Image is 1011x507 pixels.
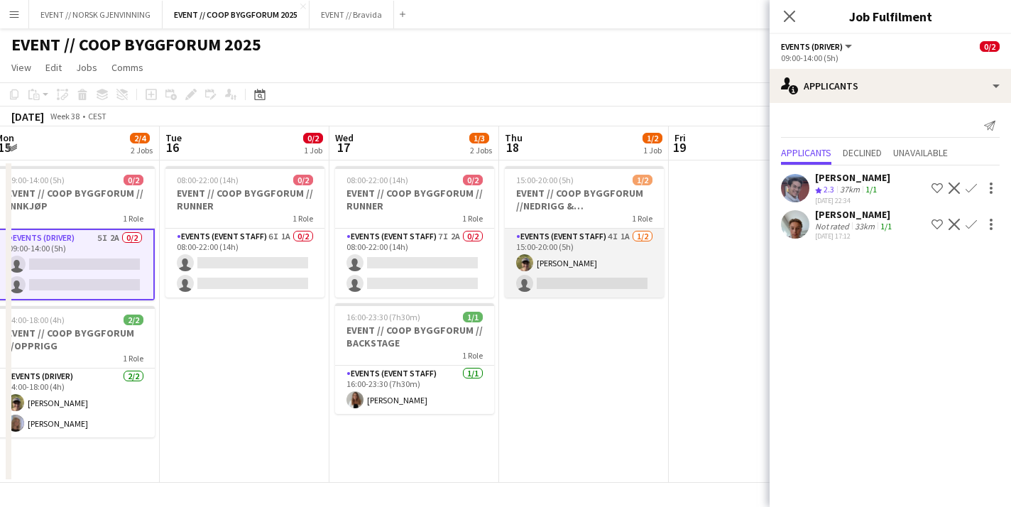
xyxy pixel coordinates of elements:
[335,324,494,349] h3: EVENT // COOP BYGGFORUM // BACKSTAGE
[865,184,877,195] app-skills-label: 1/1
[335,366,494,414] app-card-role: Events (Event Staff)1/116:00-23:30 (7h30m)[PERSON_NAME]
[643,145,662,156] div: 1 Job
[505,187,664,212] h3: EVENT // COOP BYGGFORUM //NEDRIGG & TILBAKELEVERING
[632,213,652,224] span: 1 Role
[130,133,150,143] span: 2/4
[643,133,662,143] span: 1/2
[124,175,143,185] span: 0/2
[781,41,843,52] span: Events (Driver)
[165,229,324,298] app-card-role: Events (Event Staff)6I1A0/208:00-22:00 (14h)
[346,312,420,322] span: 16:00-23:30 (7h30m)
[11,109,44,124] div: [DATE]
[177,175,239,185] span: 08:00-22:00 (14h)
[335,187,494,212] h3: EVENT // COOP BYGGFORUM // RUNNER
[463,312,483,322] span: 1/1
[7,315,65,325] span: 14:00-18:00 (4h)
[346,175,408,185] span: 08:00-22:00 (14h)
[770,7,1011,26] h3: Job Fulfilment
[131,145,153,156] div: 2 Jobs
[980,41,1000,52] span: 0/2
[124,315,143,325] span: 2/2
[40,58,67,77] a: Edit
[70,58,103,77] a: Jobs
[165,131,182,144] span: Tue
[469,133,489,143] span: 1/3
[781,41,854,52] button: Events (Driver)
[516,175,574,185] span: 15:00-20:00 (5h)
[333,139,354,156] span: 17
[335,229,494,298] app-card-role: Events (Event Staff)7I2A0/208:00-22:00 (14h)
[462,213,483,224] span: 1 Role
[163,139,182,156] span: 16
[6,58,37,77] a: View
[76,61,97,74] span: Jobs
[503,139,523,156] span: 18
[462,350,483,361] span: 1 Role
[303,133,323,143] span: 0/2
[106,58,149,77] a: Comms
[672,139,686,156] span: 19
[163,1,310,28] button: EVENT // COOP BYGGFORUM 2025
[770,69,1011,103] div: Applicants
[165,166,324,298] app-job-card: 08:00-22:00 (14h)0/2EVENT // COOP BYGGFORUM // RUNNER1 RoleEvents (Event Staff)6I1A0/208:00-22:00...
[310,1,394,28] button: EVENT // Bravida
[815,221,852,231] div: Not rated
[674,131,686,144] span: Fri
[47,111,82,121] span: Week 38
[505,166,664,298] app-job-card: 15:00-20:00 (5h)1/2EVENT // COOP BYGGFORUM //NEDRIGG & TILBAKELEVERING1 RoleEvents (Event Staff)4...
[837,184,863,196] div: 37km
[505,229,664,298] app-card-role: Events (Event Staff)4I1A1/215:00-20:00 (5h)[PERSON_NAME]
[505,131,523,144] span: Thu
[824,184,834,195] span: 2.3
[463,175,483,185] span: 0/2
[815,208,895,221] div: [PERSON_NAME]
[852,221,878,231] div: 33km
[781,53,1000,63] div: 09:00-14:00 (5h)
[11,34,261,55] h1: EVENT // COOP BYGGFORUM 2025
[843,148,882,158] span: Declined
[893,148,948,158] span: Unavailable
[335,131,354,144] span: Wed
[11,61,31,74] span: View
[335,166,494,298] app-job-card: 08:00-22:00 (14h)0/2EVENT // COOP BYGGFORUM // RUNNER1 RoleEvents (Event Staff)7I2A0/208:00-22:00...
[815,171,890,184] div: [PERSON_NAME]
[781,148,831,158] span: Applicants
[633,175,652,185] span: 1/2
[45,61,62,74] span: Edit
[293,175,313,185] span: 0/2
[111,61,143,74] span: Comms
[880,221,892,231] app-skills-label: 1/1
[815,196,890,205] div: [DATE] 22:34
[335,303,494,414] app-job-card: 16:00-23:30 (7h30m)1/1EVENT // COOP BYGGFORUM // BACKSTAGE1 RoleEvents (Event Staff)1/116:00-23:3...
[470,145,492,156] div: 2 Jobs
[165,187,324,212] h3: EVENT // COOP BYGGFORUM // RUNNER
[815,231,895,241] div: [DATE] 17:12
[88,111,106,121] div: CEST
[293,213,313,224] span: 1 Role
[29,1,163,28] button: EVENT // NORSK GJENVINNING
[7,175,65,185] span: 09:00-14:00 (5h)
[304,145,322,156] div: 1 Job
[123,213,143,224] span: 1 Role
[123,353,143,364] span: 1 Role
